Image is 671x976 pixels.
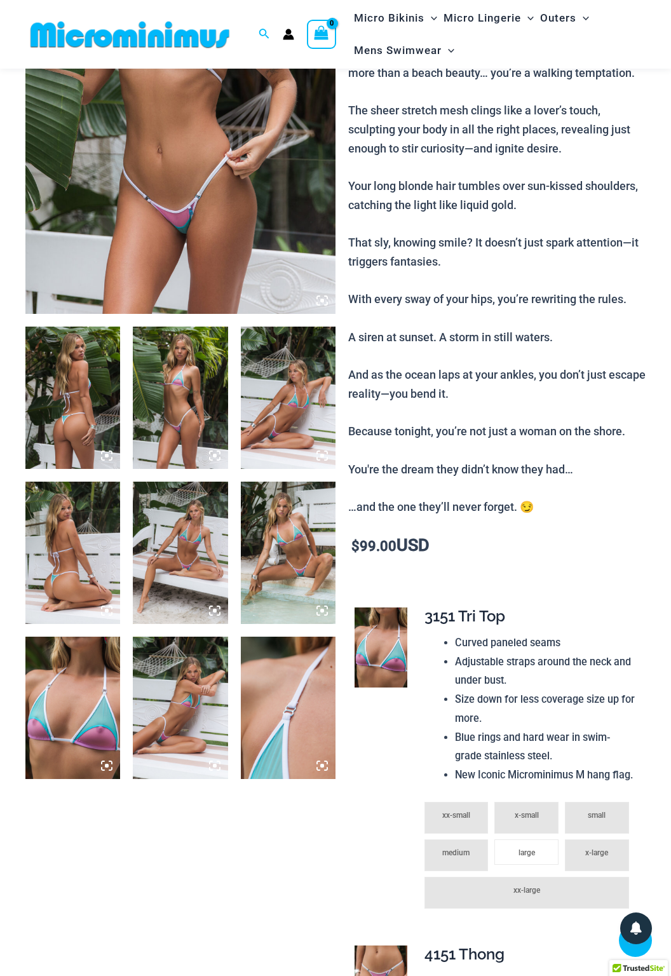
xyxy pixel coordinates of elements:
[515,811,539,820] span: x-small
[455,728,635,766] li: Blue rings and hard wear in swim-grade stainless steel.
[355,607,408,688] img: Escape Mode Candy 3151 Top
[351,538,396,554] bdi: 99.00
[455,690,635,728] li: Size down for less coverage size up for more.
[440,2,537,34] a: Micro LingerieMenu ToggleMenu Toggle
[241,482,335,624] img: Escape Mode Candy 3151 Top 4151 Bottom
[455,653,635,690] li: Adjustable straps around the neck and under bust.
[588,811,606,820] span: small
[518,848,535,857] span: large
[540,2,576,34] span: Outers
[351,538,360,554] span: $
[424,839,489,871] li: medium
[513,886,540,895] span: xx-large
[521,2,534,34] span: Menu Toggle
[576,2,589,34] span: Menu Toggle
[424,2,437,34] span: Menu Toggle
[25,637,120,779] img: Escape Mode Candy 3151 Top
[25,482,120,624] img: Escape Mode Candy 3151 Top 4151 Bottom
[494,802,559,834] li: x-small
[351,2,440,34] a: Micro BikinisMenu ToggleMenu Toggle
[133,637,227,779] img: Escape Mode Candy 3151 Top 4151 Bottom
[424,877,629,909] li: xx-large
[442,811,470,820] span: xx-small
[424,802,489,834] li: xx-small
[455,766,635,785] li: New Iconic Microminimus M hang flag.
[133,482,227,624] img: Escape Mode Candy 3151 Top 4151 Bottom
[351,34,457,67] a: Mens SwimwearMenu ToggleMenu Toggle
[241,327,335,469] img: Escape Mode Candy 3151 Top 4151 Bottom 08Escape Mode Candy 3151 Top 4151 Bottom
[442,34,454,67] span: Menu Toggle
[241,637,335,779] img: Escape Mode Candy 3151 Top
[494,839,559,865] li: large
[424,607,505,625] span: 3151 Tri Top
[348,536,646,556] p: USD
[133,327,227,469] img: Escape Mode Candy 3151 Top 4151 Bottom
[354,2,424,34] span: Micro Bikinis
[537,2,592,34] a: OutersMenu ToggleMenu Toggle
[565,839,629,871] li: x-large
[565,802,629,834] li: small
[307,20,336,49] a: View Shopping Cart, empty
[455,634,635,653] li: Curved paneled seams
[442,848,470,857] span: medium
[444,2,521,34] span: Micro Lingerie
[25,327,120,469] img: Escape Mode Candy 3151 Top 4151 Bottom
[354,34,442,67] span: Mens Swimwear
[585,848,608,857] span: x-large
[25,20,234,49] img: MM SHOP LOGO FLAT
[283,29,294,40] a: Account icon link
[424,945,505,963] span: 4151 Thong
[259,27,270,43] a: Search icon link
